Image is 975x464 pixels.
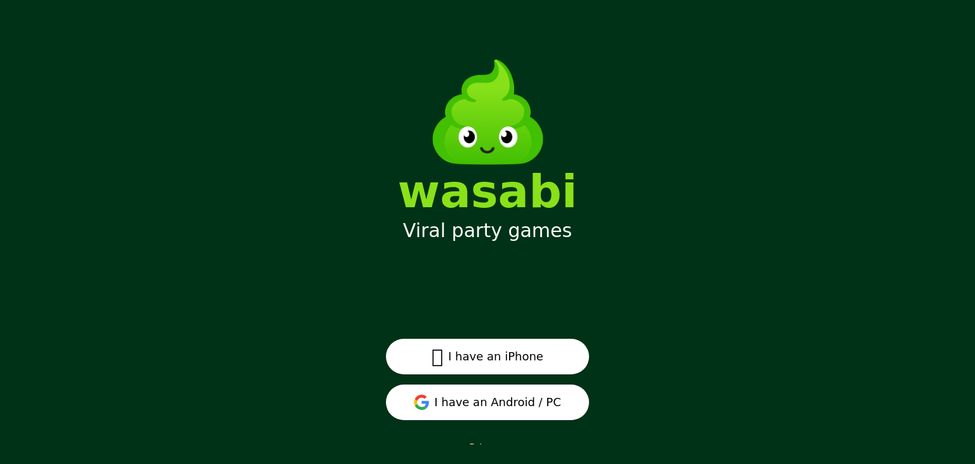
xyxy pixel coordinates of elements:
img: Wasabi Mascot [416,41,559,184]
button: I have an Android / PC [386,385,589,420]
div: wasabi [398,168,578,214]
a: Privacy [469,442,506,454]
button: I have an iPhone [386,339,589,374]
span:  [432,345,443,368]
div: Viral party games [403,219,572,242]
